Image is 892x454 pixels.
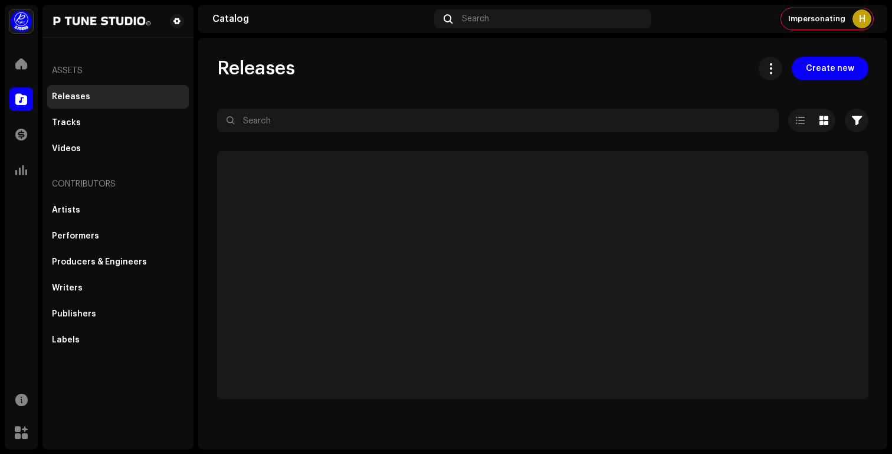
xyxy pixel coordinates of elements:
[52,283,83,293] div: Writers
[852,9,871,28] div: H
[52,257,147,267] div: Producers & Engineers
[47,137,189,161] re-m-nav-item: Videos
[792,57,868,80] button: Create new
[217,109,779,132] input: Search
[47,198,189,222] re-m-nav-item: Artists
[212,14,429,24] div: Catalog
[9,9,33,33] img: a1dd4b00-069a-4dd5-89ed-38fbdf7e908f
[52,144,81,153] div: Videos
[52,14,151,28] img: 014156fc-5ea7-42a8-85d9-84b6ed52d0f4
[52,118,81,128] div: Tracks
[47,276,189,300] re-m-nav-item: Writers
[52,309,96,319] div: Publishers
[47,57,189,85] re-a-nav-header: Assets
[47,328,189,352] re-m-nav-item: Labels
[47,111,189,135] re-m-nav-item: Tracks
[788,14,845,24] span: Impersonating
[47,85,189,109] re-m-nav-item: Releases
[47,302,189,326] re-m-nav-item: Publishers
[52,205,80,215] div: Artists
[52,231,99,241] div: Performers
[47,170,189,198] re-a-nav-header: Contributors
[217,57,295,80] span: Releases
[52,335,80,345] div: Labels
[47,224,189,248] re-m-nav-item: Performers
[47,250,189,274] re-m-nav-item: Producers & Engineers
[52,92,90,102] div: Releases
[806,57,854,80] span: Create new
[462,14,489,24] span: Search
